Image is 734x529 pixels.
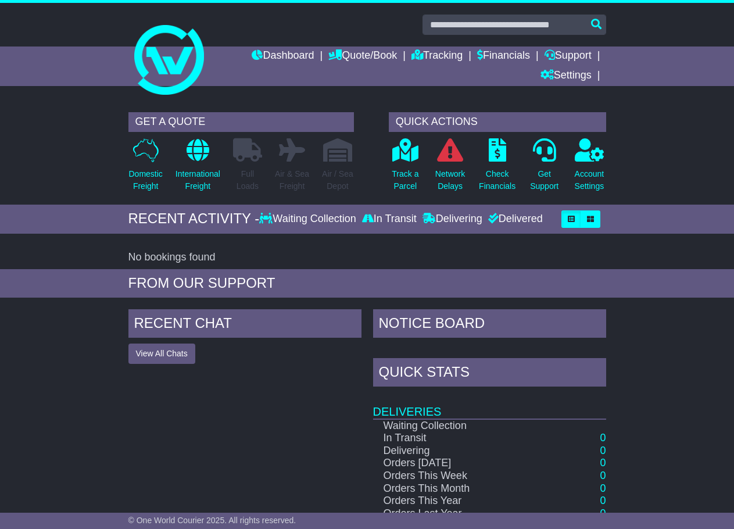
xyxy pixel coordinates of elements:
[128,344,195,364] button: View All Chats
[373,470,542,482] td: Orders This Week
[275,168,309,192] p: Air & Sea Freight
[359,213,420,226] div: In Transit
[435,168,465,192] p: Network Delays
[411,47,463,66] a: Tracking
[252,47,314,66] a: Dashboard
[391,138,419,199] a: Track aParcel
[574,138,605,199] a: AccountSettings
[373,482,542,495] td: Orders This Month
[176,168,220,192] p: International Freight
[373,432,542,445] td: In Transit
[373,389,606,419] td: Deliveries
[128,309,361,341] div: RECENT CHAT
[128,251,606,264] div: No bookings found
[129,168,163,192] p: Domestic Freight
[477,47,530,66] a: Financials
[322,168,353,192] p: Air / Sea Depot
[389,112,606,132] div: QUICK ACTIONS
[373,358,606,389] div: Quick Stats
[392,168,418,192] p: Track a Parcel
[600,445,606,456] a: 0
[373,419,542,433] td: Waiting Collection
[373,457,542,470] td: Orders [DATE]
[575,168,604,192] p: Account Settings
[485,213,543,226] div: Delivered
[478,138,516,199] a: CheckFinancials
[373,309,606,341] div: NOTICE BOARD
[529,138,559,199] a: GetSupport
[420,213,485,226] div: Delivering
[540,66,592,86] a: Settings
[530,168,558,192] p: Get Support
[373,507,542,520] td: Orders Last Year
[373,445,542,457] td: Delivering
[435,138,466,199] a: NetworkDelays
[479,168,515,192] p: Check Financials
[600,495,606,506] a: 0
[233,168,262,192] p: Full Loads
[373,495,542,507] td: Orders This Year
[128,112,354,132] div: GET A QUOTE
[600,470,606,481] a: 0
[600,507,606,519] a: 0
[600,432,606,444] a: 0
[600,482,606,494] a: 0
[175,138,221,199] a: InternationalFreight
[128,516,296,525] span: © One World Courier 2025. All rights reserved.
[128,275,606,292] div: FROM OUR SUPPORT
[600,457,606,469] a: 0
[328,47,397,66] a: Quote/Book
[259,213,359,226] div: Waiting Collection
[128,210,260,227] div: RECENT ACTIVITY -
[128,138,163,199] a: DomesticFreight
[545,47,592,66] a: Support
